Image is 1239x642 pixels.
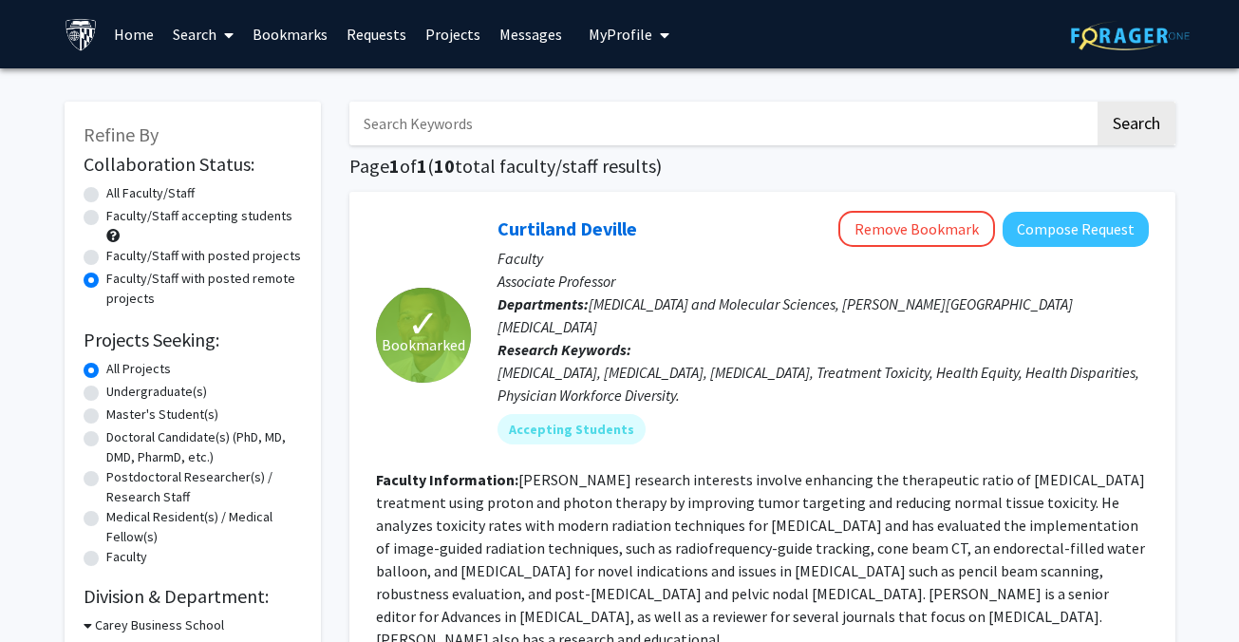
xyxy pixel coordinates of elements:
[497,361,1149,406] div: [MEDICAL_DATA], [MEDICAL_DATA], [MEDICAL_DATA], Treatment Toxicity, Health Equity, Health Dispari...
[95,615,224,635] h3: Carey Business School
[14,557,81,628] iframe: Chat
[389,154,400,178] span: 1
[65,18,98,51] img: Johns Hopkins University Logo
[497,294,1073,336] span: [MEDICAL_DATA] and Molecular Sciences, [PERSON_NAME][GEOGRAPHIC_DATA][MEDICAL_DATA]
[1003,212,1149,247] button: Compose Request to Curtiland Deville
[106,359,171,379] label: All Projects
[163,1,243,67] a: Search
[106,507,302,547] label: Medical Resident(s) / Medical Fellow(s)
[497,414,646,444] mat-chip: Accepting Students
[84,153,302,176] h2: Collaboration Status:
[106,427,302,467] label: Doctoral Candidate(s) (PhD, MD, DMD, PharmD, etc.)
[497,270,1149,293] p: Associate Professor
[106,382,207,402] label: Undergraduate(s)
[106,183,195,203] label: All Faculty/Staff
[106,246,301,266] label: Faculty/Staff with posted projects
[104,1,163,67] a: Home
[382,333,465,356] span: Bookmarked
[84,329,302,351] h2: Projects Seeking:
[497,247,1149,270] p: Faculty
[490,1,572,67] a: Messages
[417,154,427,178] span: 1
[589,25,652,44] span: My Profile
[1098,102,1175,145] button: Search
[434,154,455,178] span: 10
[337,1,416,67] a: Requests
[84,123,159,146] span: Refine By
[349,155,1175,178] h1: Page of ( total faculty/staff results)
[243,1,337,67] a: Bookmarks
[838,211,995,247] button: Remove Bookmark
[106,269,302,309] label: Faculty/Staff with posted remote projects
[376,470,518,489] b: Faculty Information:
[349,102,1095,145] input: Search Keywords
[106,467,302,507] label: Postdoctoral Researcher(s) / Research Staff
[497,340,631,359] b: Research Keywords:
[1071,21,1190,50] img: ForagerOne Logo
[497,294,589,313] b: Departments:
[106,405,218,425] label: Master's Student(s)
[416,1,490,67] a: Projects
[497,217,637,240] a: Curtiland Deville
[106,547,147,567] label: Faculty
[84,585,302,608] h2: Division & Department:
[106,206,292,226] label: Faculty/Staff accepting students
[407,314,440,333] span: ✓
